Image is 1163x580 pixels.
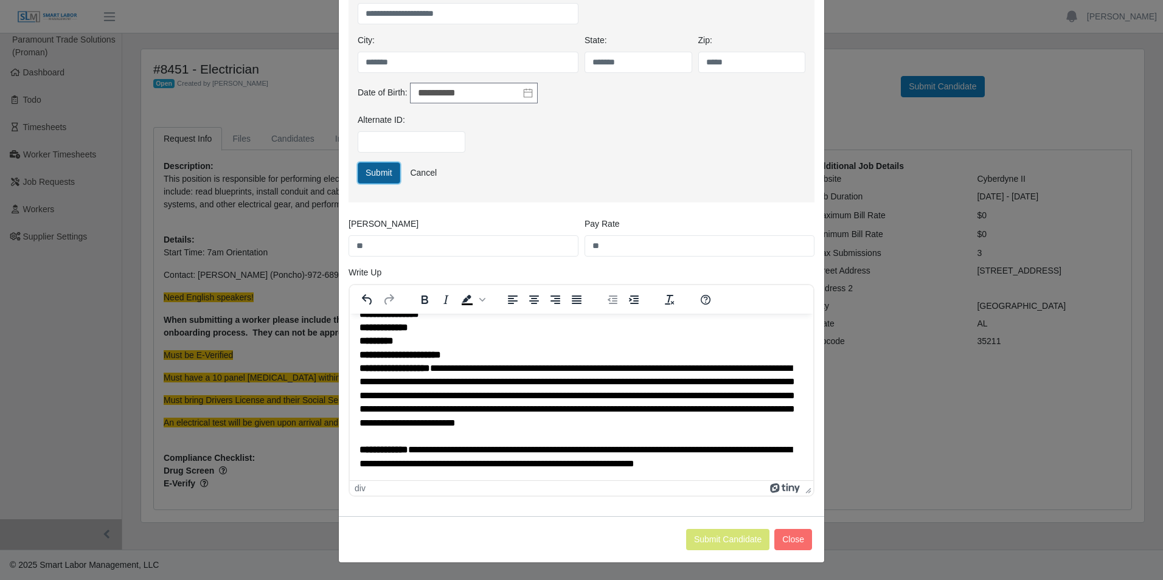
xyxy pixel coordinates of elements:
[585,34,607,47] label: State:
[659,291,680,308] button: Clear formatting
[358,34,375,47] label: City:
[686,529,769,550] button: Submit Candidate
[502,291,523,308] button: Align left
[545,291,566,308] button: Align right
[358,162,400,184] button: Submit
[402,162,445,184] a: Cancel
[698,34,712,47] label: Zip:
[378,291,399,308] button: Redo
[800,481,813,495] div: Press the Up and Down arrow keys to resize the editor.
[414,291,435,308] button: Bold
[350,314,813,480] iframe: Rich Text Area
[770,483,800,493] a: Powered by Tiny
[602,291,623,308] button: Decrease indent
[585,218,620,230] label: Pay Rate
[349,218,418,230] label: [PERSON_NAME]
[436,291,456,308] button: Italic
[457,291,487,308] div: Background color Black
[357,291,378,308] button: Undo
[566,291,587,308] button: Justify
[774,529,812,550] button: Close
[524,291,544,308] button: Align center
[358,114,405,126] label: Alternate ID:
[623,291,644,308] button: Increase indent
[695,291,716,308] button: Help
[355,483,366,493] div: div
[349,266,381,279] label: Write Up
[358,86,408,99] label: Date of Birth:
